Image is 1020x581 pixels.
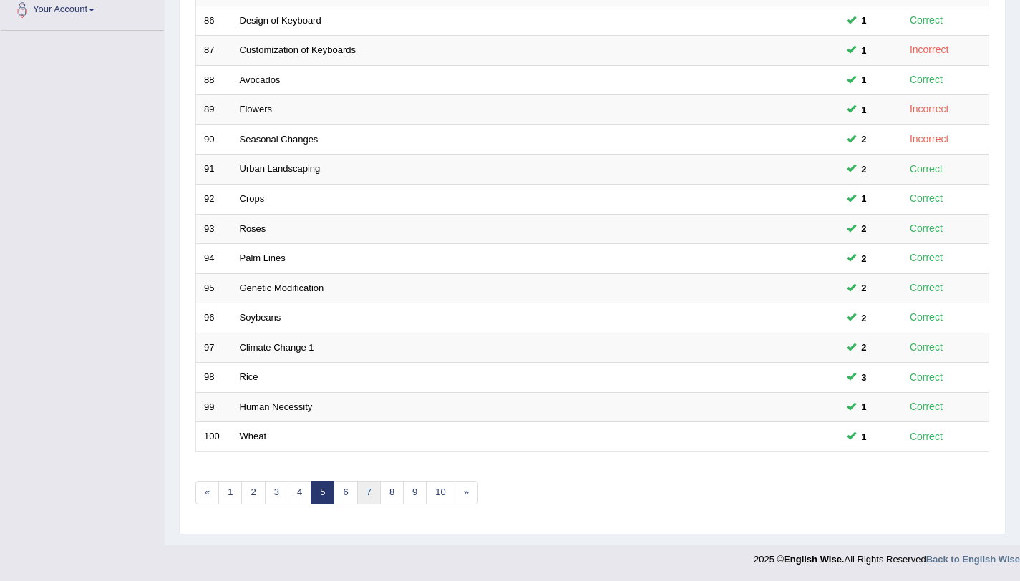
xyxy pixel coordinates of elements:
div: Incorrect [904,131,955,147]
div: Correct [904,309,949,326]
div: Correct [904,429,949,445]
div: Correct [904,339,949,356]
a: Customization of Keyboards [240,44,356,55]
td: 95 [196,273,232,303]
td: 100 [196,422,232,452]
a: « [195,481,219,504]
td: 97 [196,333,232,363]
td: 88 [196,65,232,95]
span: You can still take this question [856,221,873,236]
span: You can still take this question [856,72,873,87]
a: Design of Keyboard [240,15,321,26]
span: You can still take this question [856,340,873,355]
a: » [455,481,478,504]
td: 93 [196,214,232,244]
span: You can still take this question [856,399,873,414]
a: 2 [241,481,265,504]
span: You can still take this question [856,102,873,117]
a: 9 [403,481,427,504]
div: Correct [904,190,949,207]
div: Correct [904,12,949,29]
span: You can still take this question [856,13,873,28]
td: 96 [196,303,232,333]
span: You can still take this question [856,251,873,266]
span: You can still take this question [856,429,873,444]
td: 94 [196,244,232,274]
a: Climate Change 1 [240,342,314,353]
td: 92 [196,184,232,214]
a: Wheat [240,431,267,441]
a: Urban Landscaping [240,163,321,174]
div: Correct [904,72,949,88]
td: 98 [196,363,232,393]
a: Rice [240,371,258,382]
a: 1 [218,481,242,504]
div: Correct [904,250,949,266]
td: 99 [196,392,232,422]
a: 3 [265,481,288,504]
span: You can still take this question [856,162,873,177]
strong: English Wise. [784,554,844,565]
div: Incorrect [904,101,955,117]
span: You can still take this question [856,311,873,326]
a: Human Necessity [240,401,313,412]
a: Seasonal Changes [240,134,319,145]
a: 8 [380,481,404,504]
div: Correct [904,220,949,237]
span: You can still take this question [856,280,873,296]
td: 87 [196,36,232,66]
div: Correct [904,161,949,177]
a: Back to English Wise [926,554,1020,565]
td: 91 [196,155,232,185]
a: Avocados [240,74,281,85]
div: Incorrect [904,41,955,58]
a: 10 [426,481,455,504]
span: You can still take this question [856,43,873,58]
div: Correct [904,369,949,386]
div: Correct [904,280,949,296]
span: You can still take this question [856,191,873,206]
span: You can still take this question [856,370,873,385]
a: 7 [357,481,381,504]
div: 2025 © All Rights Reserved [754,545,1020,566]
div: Correct [904,399,949,415]
a: Flowers [240,104,273,114]
td: 89 [196,95,232,125]
a: 4 [288,481,311,504]
a: 5 [311,481,334,504]
a: Genetic Modification [240,283,324,293]
a: Crops [240,193,265,204]
a: 6 [334,481,357,504]
td: 90 [196,125,232,155]
span: You can still take this question [856,132,873,147]
a: Soybeans [240,312,281,323]
td: 86 [196,6,232,36]
a: Palm Lines [240,253,286,263]
a: Roses [240,223,266,234]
